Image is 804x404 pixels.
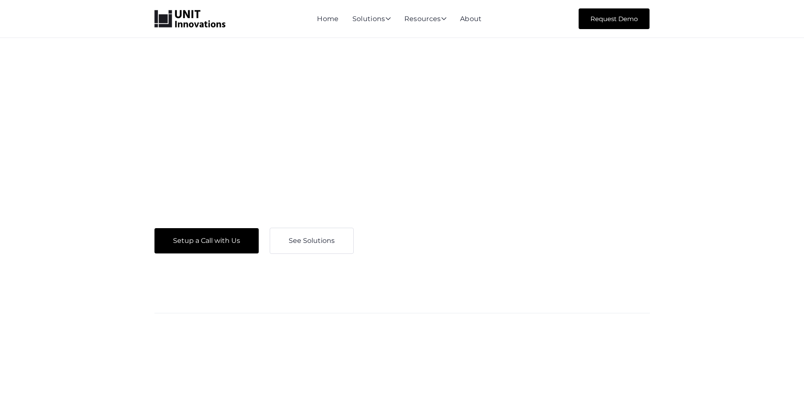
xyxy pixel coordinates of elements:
[352,16,391,23] div: Solutions
[404,16,447,23] div: Resources
[460,15,482,23] a: About
[270,228,354,254] a: See Solutions
[385,15,391,22] span: 
[317,15,338,23] a: Home
[579,8,650,29] a: Request Demo
[154,228,259,253] a: Setup a Call with Us
[441,15,447,22] span: 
